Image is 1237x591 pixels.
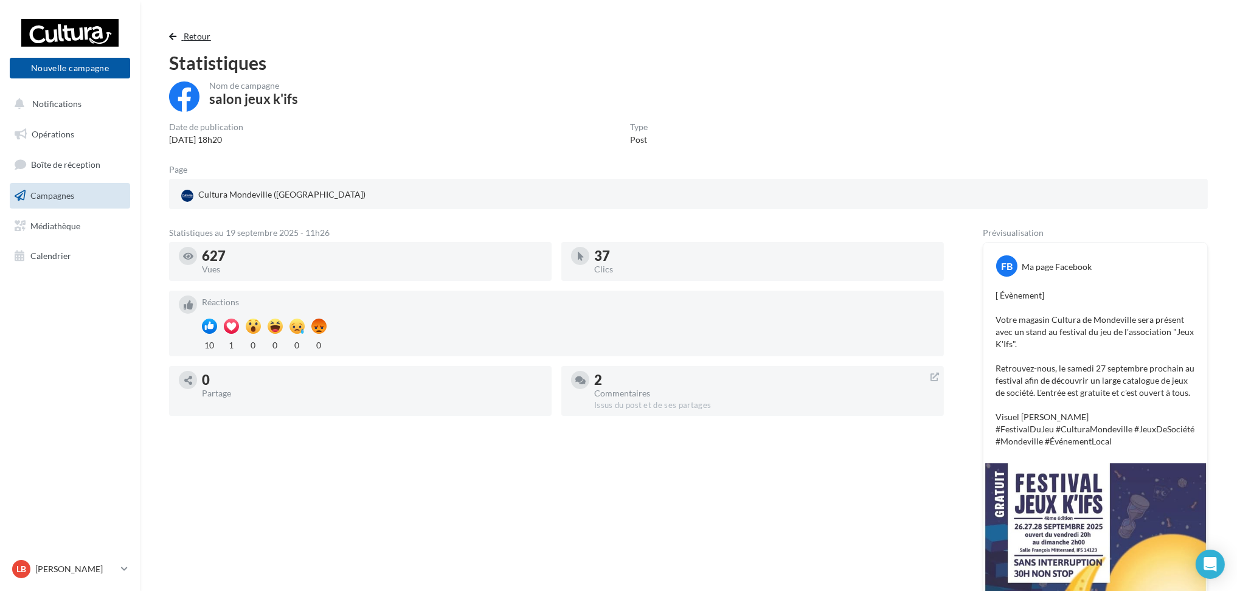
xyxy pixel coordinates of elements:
[30,220,80,230] span: Médiathèque
[179,186,519,204] a: Cultura Mondeville ([GEOGRAPHIC_DATA])
[169,54,1208,72] div: Statistiques
[179,186,368,204] div: Cultura Mondeville ([GEOGRAPHIC_DATA])
[10,58,130,78] button: Nouvelle campagne
[594,400,934,411] div: Issus du post et de ses partages
[30,251,71,261] span: Calendrier
[202,298,934,306] div: Réactions
[7,151,133,178] a: Boîte de réception
[311,337,327,351] div: 0
[202,337,217,351] div: 10
[209,92,298,106] div: salon jeux k'ifs
[184,31,211,41] span: Retour
[16,563,26,575] span: LB
[594,265,934,274] div: Clics
[10,558,130,581] a: LB [PERSON_NAME]
[32,98,81,109] span: Notifications
[7,91,128,117] button: Notifications
[202,265,542,274] div: Vues
[630,123,648,131] div: Type
[224,337,239,351] div: 1
[202,389,542,398] div: Partage
[202,249,542,263] div: 627
[289,337,305,351] div: 0
[30,190,74,201] span: Campagnes
[7,243,133,269] a: Calendrier
[35,563,116,575] p: [PERSON_NAME]
[169,123,243,131] div: Date de publication
[32,129,74,139] span: Opérations
[594,249,934,263] div: 37
[630,134,648,146] div: Post
[1022,261,1092,273] div: Ma page Facebook
[31,159,100,170] span: Boîte de réception
[169,29,216,44] button: Retour
[268,337,283,351] div: 0
[1196,550,1225,579] div: Open Intercom Messenger
[169,165,197,174] div: Page
[996,255,1017,277] div: FB
[7,183,133,209] a: Campagnes
[169,134,243,146] div: [DATE] 18h20
[594,389,934,398] div: Commentaires
[983,229,1208,237] div: Prévisualisation
[209,81,298,90] div: Nom de campagne
[7,122,133,147] a: Opérations
[202,373,542,387] div: 0
[7,213,133,239] a: Médiathèque
[996,289,1195,448] p: [ Évènement] Votre magasin Cultura de Mondeville sera présent avec un stand au festival du jeu de...
[594,373,934,387] div: 2
[246,337,261,351] div: 0
[169,229,944,237] div: Statistiques au 19 septembre 2025 - 11h26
